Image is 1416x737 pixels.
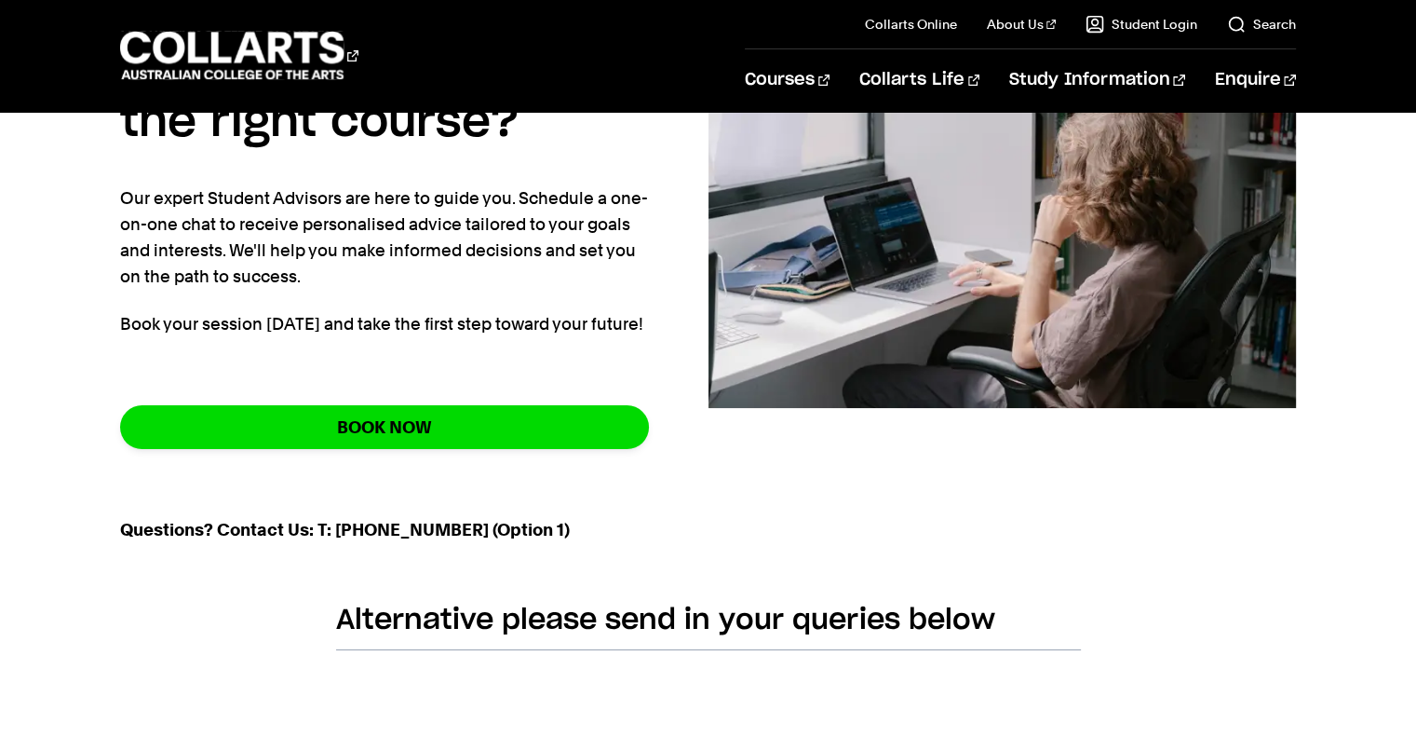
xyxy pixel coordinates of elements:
a: Search [1227,15,1296,34]
strong: Questions? Contact Us: T: [PHONE_NUMBER] (Option 1) [120,520,570,539]
a: Enquire [1215,49,1296,111]
a: Collarts Online [865,15,957,34]
p: Our expert Student Advisors are here to guide you. Schedule a one-on-one chat to receive personal... [120,185,648,290]
a: BOOK NOW [120,405,648,449]
a: About Us [987,15,1056,34]
a: Courses [745,49,829,111]
div: Go to homepage [120,29,358,82]
a: Collarts Life [859,49,979,111]
h2: Alternative please send in your queries below [336,603,1081,650]
p: Book your session [DATE] and take the first step toward your future! [120,311,648,337]
a: Study Information [1009,49,1184,111]
a: Student Login [1086,15,1197,34]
